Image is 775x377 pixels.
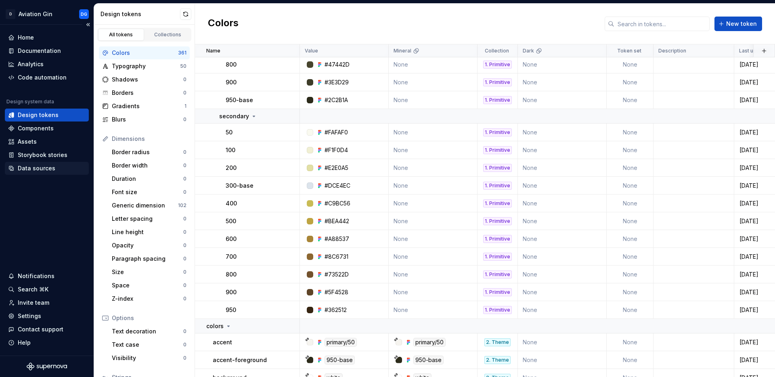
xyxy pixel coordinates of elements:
div: Contact support [18,325,63,333]
td: None [389,124,478,141]
div: #73522D [325,270,349,279]
p: 500 [226,217,236,225]
a: Font size0 [109,186,190,199]
a: Design tokens [5,109,89,121]
div: #C9BC56 [325,199,350,207]
div: 1. Primitive [483,164,512,172]
div: Design tokens [18,111,59,119]
div: Text case [112,341,183,349]
div: Design system data [6,98,54,105]
div: Border width [112,161,183,170]
button: Search ⌘K [5,283,89,296]
div: Design tokens [101,10,180,18]
button: Help [5,336,89,349]
div: Typography [112,62,180,70]
td: None [389,283,478,301]
a: Components [5,122,89,135]
div: #E2E0A5 [325,164,348,172]
p: 800 [226,61,237,69]
div: 1. Primitive [483,217,512,225]
a: Assets [5,135,89,148]
a: Documentation [5,44,89,57]
td: None [389,177,478,195]
h2: Colors [208,17,239,31]
div: 0 [183,328,186,335]
p: Collection [485,48,509,54]
td: None [518,195,607,212]
p: colors [206,322,224,330]
div: Collections [148,31,188,38]
td: None [518,159,607,177]
div: 0 [183,162,186,169]
div: #F1F0D4 [325,146,348,154]
td: None [389,212,478,230]
div: Letter spacing [112,215,183,223]
span: New token [726,20,757,28]
div: 0 [183,90,186,96]
a: Typography50 [99,60,190,73]
a: Opacity0 [109,239,190,252]
div: 2. Theme [484,356,511,364]
div: #A88537 [325,235,349,243]
div: 1. Primitive [483,270,512,279]
div: 1. Primitive [483,96,512,104]
td: None [518,333,607,351]
a: Line height0 [109,226,190,239]
td: None [389,301,478,319]
p: 100 [226,146,235,154]
div: 1. Primitive [483,253,512,261]
a: Letter spacing0 [109,212,190,225]
div: 0 [183,176,186,182]
div: 0 [183,295,186,302]
td: None [607,230,654,248]
div: All tokens [101,31,141,38]
div: 1. Primitive [483,61,512,69]
div: 0 [183,189,186,195]
p: Token set [617,48,641,54]
p: 900 [226,78,237,86]
button: New token [714,17,762,31]
div: 0 [183,355,186,361]
div: Borders [112,89,183,97]
td: None [607,283,654,301]
div: 1. Primitive [483,128,512,136]
div: 50 [180,63,186,69]
div: Storybook stories [18,151,67,159]
td: None [389,56,478,73]
a: Colors361 [99,46,190,59]
div: 1. Primitive [483,199,512,207]
div: Line height [112,228,183,236]
td: None [389,159,478,177]
a: Analytics [5,58,89,71]
p: 600 [226,235,237,243]
p: 950 [226,306,236,314]
div: Paragraph spacing [112,255,183,263]
td: None [518,177,607,195]
div: #47442D [325,61,350,69]
div: #FAFAF0 [325,128,348,136]
td: None [389,266,478,283]
td: None [518,141,607,159]
p: secondary [219,112,249,120]
td: None [518,230,607,248]
td: None [389,141,478,159]
a: Border radius0 [109,146,190,159]
div: Duration [112,175,183,183]
div: Shadows [112,75,183,84]
p: 700 [226,253,237,261]
a: Shadows0 [99,73,190,86]
button: DAviation GinDG [2,5,92,23]
p: 900 [226,288,237,296]
div: Text decoration [112,327,183,335]
div: #BEA442 [325,217,349,225]
div: #5F4528 [325,288,348,296]
td: None [607,141,654,159]
div: 1. Primitive [483,182,512,190]
div: #8C6731 [325,253,348,261]
td: None [389,248,478,266]
div: 0 [183,229,186,235]
a: Storybook stories [5,149,89,161]
div: Aviation Gin [19,10,52,18]
p: 50 [226,128,232,136]
p: 950-base [226,96,253,104]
